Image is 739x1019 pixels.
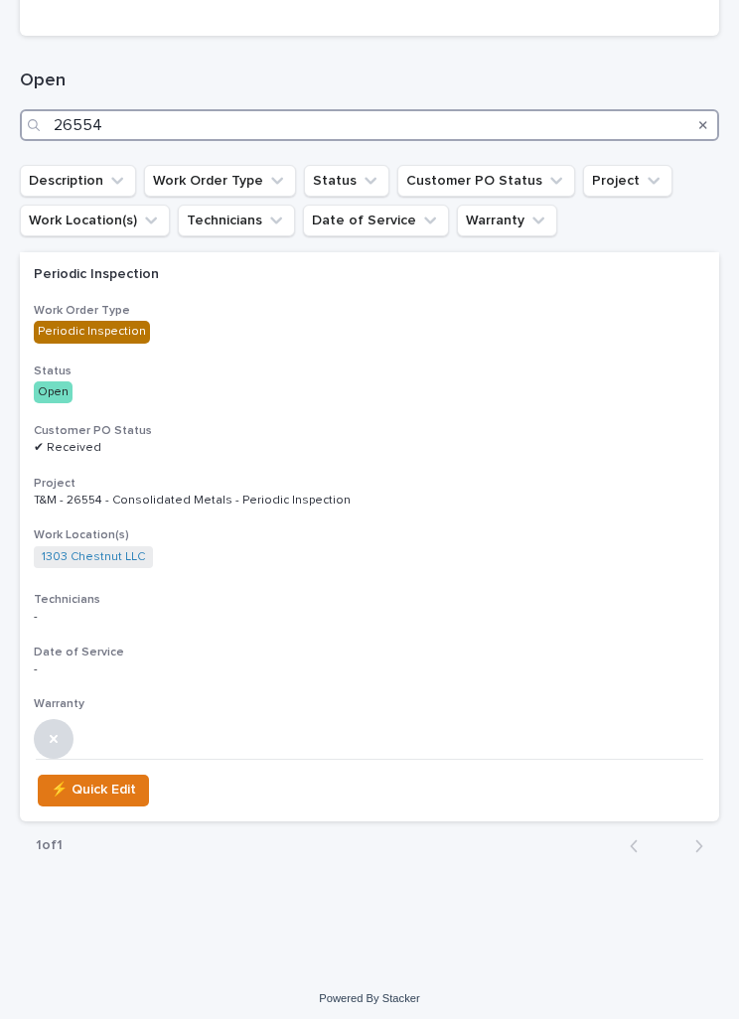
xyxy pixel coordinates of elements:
button: Status [304,165,389,197]
p: ✔ Received [34,441,381,455]
input: Search [20,109,719,141]
h3: Project [34,476,705,492]
a: Powered By Stacker [319,992,419,1004]
button: Customer PO Status [397,165,575,197]
button: Work Location(s) [20,205,170,236]
h3: Warranty [34,696,705,712]
button: Description [20,165,136,197]
button: Project [583,165,672,197]
button: ⚡ Quick Edit [38,775,149,806]
h3: Status [34,364,705,379]
button: Warranty [457,205,557,236]
h3: Work Location(s) [34,527,705,543]
div: Periodic Inspection [34,321,150,343]
h1: Open [20,70,719,93]
p: - [34,610,381,624]
p: Periodic Inspection [34,266,381,283]
button: Next [666,837,719,855]
button: Date of Service [303,205,449,236]
p: T&M - 26554 - Consolidated Metals - Periodic Inspection [34,494,381,508]
p: - [34,662,381,676]
button: Back [614,837,666,855]
a: 1303 Chestnut LLC [42,550,145,564]
h3: Work Order Type [34,303,705,319]
h3: Date of Service [34,645,705,660]
button: Work Order Type [144,165,296,197]
a: Periodic InspectionWork Order TypePeriodic InspectionStatusOpenCustomer PO Status✔ ReceivedProjec... [20,252,719,820]
span: ⚡ Quick Edit [51,778,136,801]
h3: Technicians [34,592,705,608]
button: Technicians [178,205,295,236]
p: 1 of 1 [20,821,78,870]
div: Open [34,381,73,403]
h3: Customer PO Status [34,423,705,439]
